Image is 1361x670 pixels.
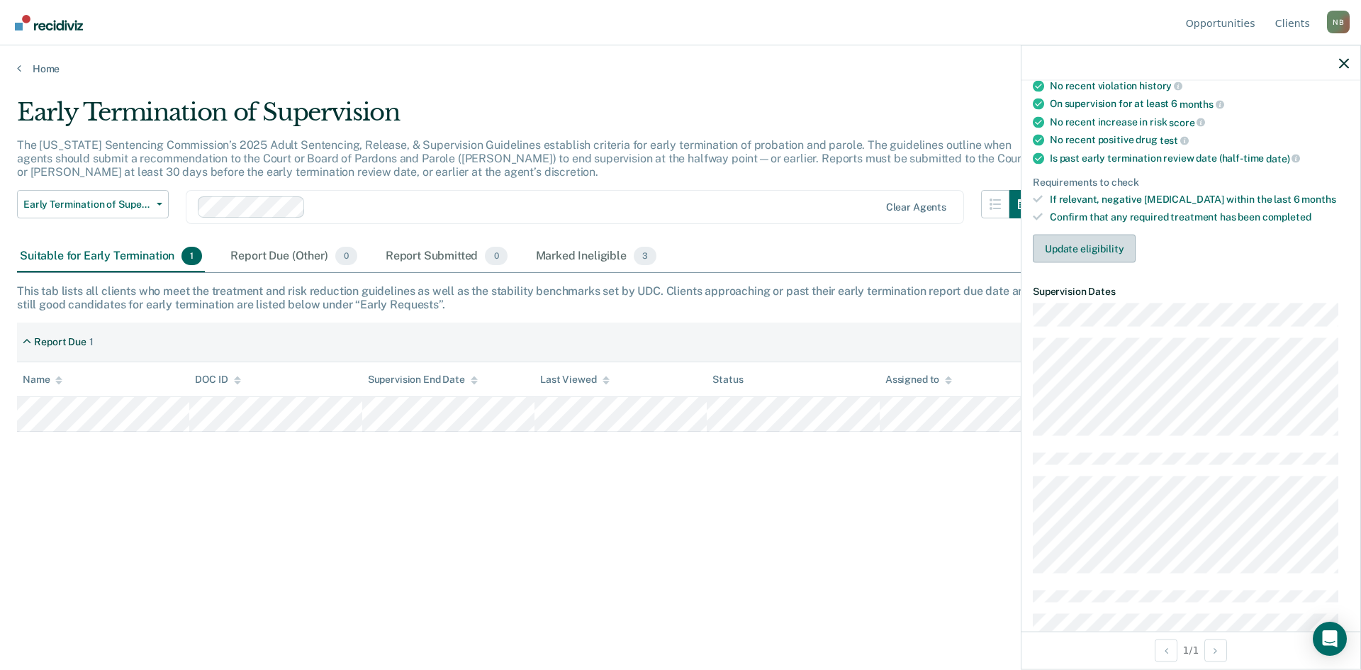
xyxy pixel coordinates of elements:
[228,241,359,272] div: Report Due (Other)
[23,199,151,211] span: Early Termination of Supervision
[89,336,94,348] div: 1
[1301,194,1335,205] span: months
[17,284,1344,311] div: This tab lists all clients who meet the treatment and risk reduction guidelines as well as the st...
[485,247,507,265] span: 0
[1169,116,1205,128] span: score
[1050,152,1349,164] div: Is past early termination review date (half-time
[17,241,205,272] div: Suitable for Early Termination
[195,374,240,386] div: DOC ID
[886,201,946,213] div: Clear agents
[1266,152,1300,164] span: date)
[1050,79,1349,92] div: No recent violation
[17,98,1038,138] div: Early Termination of Supervision
[885,374,952,386] div: Assigned to
[1155,639,1177,661] button: Previous Opportunity
[23,374,62,386] div: Name
[1262,211,1311,223] span: completed
[368,374,478,386] div: Supervision End Date
[1204,639,1227,661] button: Next Opportunity
[1180,98,1224,109] span: months
[1033,176,1349,188] div: Requirements to check
[383,241,510,272] div: Report Submitted
[533,241,660,272] div: Marked Ineligible
[335,247,357,265] span: 0
[540,374,609,386] div: Last Viewed
[1327,11,1350,33] button: Profile dropdown button
[1050,211,1349,223] div: Confirm that any required treatment has been
[34,336,86,348] div: Report Due
[15,15,83,30] img: Recidiviz
[1160,135,1189,146] span: test
[1050,98,1349,111] div: On supervision for at least 6
[1327,11,1350,33] div: N B
[634,247,656,265] span: 3
[1021,631,1360,669] div: 1 / 1
[712,374,743,386] div: Status
[1050,194,1349,206] div: If relevant, negative [MEDICAL_DATA] within the last 6
[17,138,1026,179] p: The [US_STATE] Sentencing Commission’s 2025 Adult Sentencing, Release, & Supervision Guidelines e...
[1033,285,1349,297] dt: Supervision Dates
[1033,234,1136,262] button: Update eligibility
[1139,80,1182,91] span: history
[181,247,202,265] span: 1
[1050,134,1349,147] div: No recent positive drug
[17,62,1344,75] a: Home
[1050,116,1349,128] div: No recent increase in risk
[1313,622,1347,656] div: Open Intercom Messenger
